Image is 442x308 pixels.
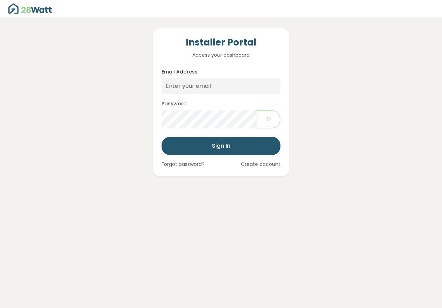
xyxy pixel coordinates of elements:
h4: Installer Portal [162,37,280,49]
label: Email Address [162,68,198,76]
p: Access your dashboard [162,51,280,59]
button: Show password [257,110,280,128]
a: Forgot password? [162,161,205,168]
input: Enter your email [162,78,280,94]
label: Password [162,100,187,107]
button: Sign In [162,137,280,155]
img: 28Watt [8,3,57,14]
a: Create account [241,161,280,168]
